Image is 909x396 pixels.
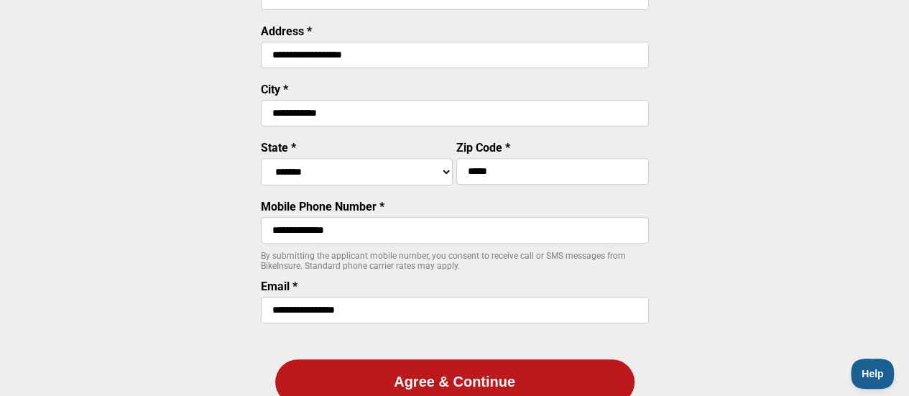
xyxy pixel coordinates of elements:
label: Email * [261,280,297,293]
label: Mobile Phone Number * [261,200,384,213]
p: By submitting the applicant mobile number, you consent to receive call or SMS messages from BikeI... [261,251,649,271]
label: Address * [261,24,312,38]
iframe: Toggle Customer Support [851,359,895,389]
label: City * [261,83,288,96]
label: State * [261,141,296,155]
label: Zip Code * [456,141,510,155]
